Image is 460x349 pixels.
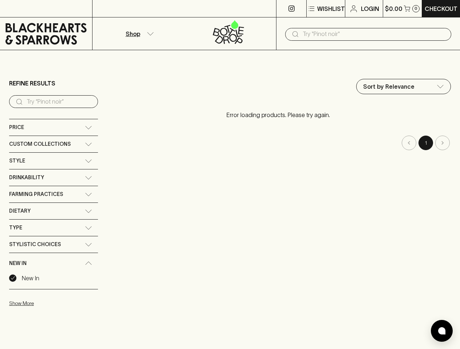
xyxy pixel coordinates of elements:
div: Farming Practices [9,186,98,202]
p: Error loading products. Please try again. [105,103,451,127]
span: Dietary [9,206,31,216]
button: page 1 [418,136,433,150]
input: Try “Pinot noir” [27,96,92,108]
div: Stylistic Choices [9,236,98,253]
div: Price [9,119,98,136]
div: Custom Collections [9,136,98,152]
p: 0 [414,7,417,11]
span: Price [9,123,24,132]
span: Stylistic Choices [9,240,61,249]
p: Refine Results [9,79,55,88]
button: Show More [9,296,105,311]
p: New In [22,274,39,282]
p: Login [361,4,379,13]
div: Dietary [9,203,98,219]
p: Shop [126,29,140,38]
div: Type [9,220,98,236]
p: $0.00 [385,4,402,13]
span: New In [9,259,27,268]
span: Type [9,223,22,232]
div: Style [9,153,98,169]
nav: pagination navigation [105,136,451,150]
p: Sort by Relevance [363,82,414,91]
span: Style [9,156,25,165]
button: Shop [93,17,184,50]
p: Checkout [425,4,457,13]
div: Sort by Relevance [357,79,451,94]
span: Custom Collections [9,140,71,149]
span: Drinkability [9,173,44,182]
img: bubble-icon [438,327,445,334]
p: Wishlist [317,4,345,13]
div: New In [9,253,98,274]
p: ⠀ [93,4,99,13]
span: Farming Practices [9,190,63,199]
div: Drinkability [9,169,98,186]
input: Try "Pinot noir" [303,28,445,40]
